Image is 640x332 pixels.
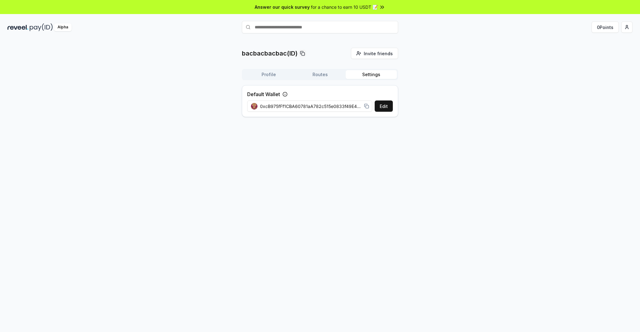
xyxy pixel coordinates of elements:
button: Settings [346,70,397,79]
button: Routes [294,70,346,79]
p: bacbacbacbac(ID) [242,49,297,58]
span: Invite friends [364,50,393,57]
button: 0Points [592,22,619,33]
img: reveel_dark [7,23,28,31]
span: Answer our quick survey [255,4,310,10]
span: for a chance to earn 10 USDT 📝 [311,4,378,10]
div: Alpha [54,23,72,31]
img: pay_id [30,23,53,31]
button: Invite friends [351,48,398,59]
button: Profile [243,70,294,79]
label: Default Wallet [247,90,280,98]
button: Edit [375,100,393,112]
span: 0xcB975fFf1CBA60781aA782c515e0833f49E477F8 [260,103,362,110]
